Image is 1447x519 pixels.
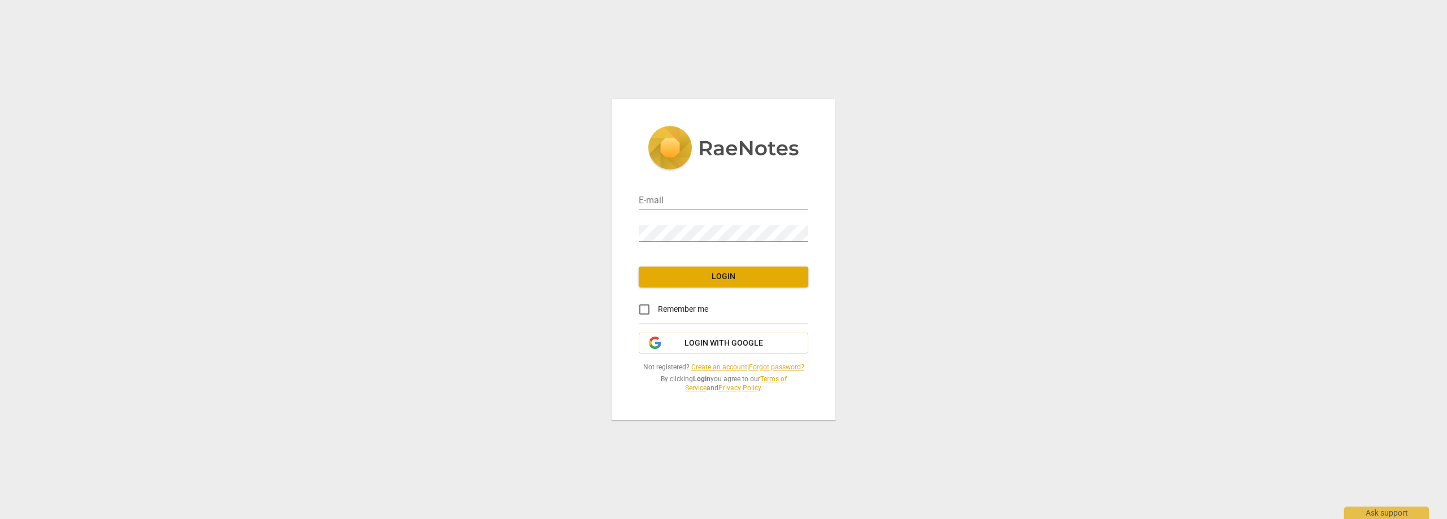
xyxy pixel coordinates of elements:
[639,374,808,393] span: By clicking you agree to our and .
[684,338,763,349] span: Login with Google
[691,363,747,371] a: Create an account
[639,267,808,287] button: Login
[648,126,799,172] img: 5ac2273c67554f335776073100b6d88f.svg
[639,333,808,354] button: Login with Google
[718,384,761,392] a: Privacy Policy
[685,375,787,392] a: Terms of Service
[639,363,808,372] span: Not registered? |
[749,363,804,371] a: Forgot password?
[693,375,710,383] b: Login
[1344,507,1429,519] div: Ask support
[648,271,799,282] span: Login
[658,303,708,315] span: Remember me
